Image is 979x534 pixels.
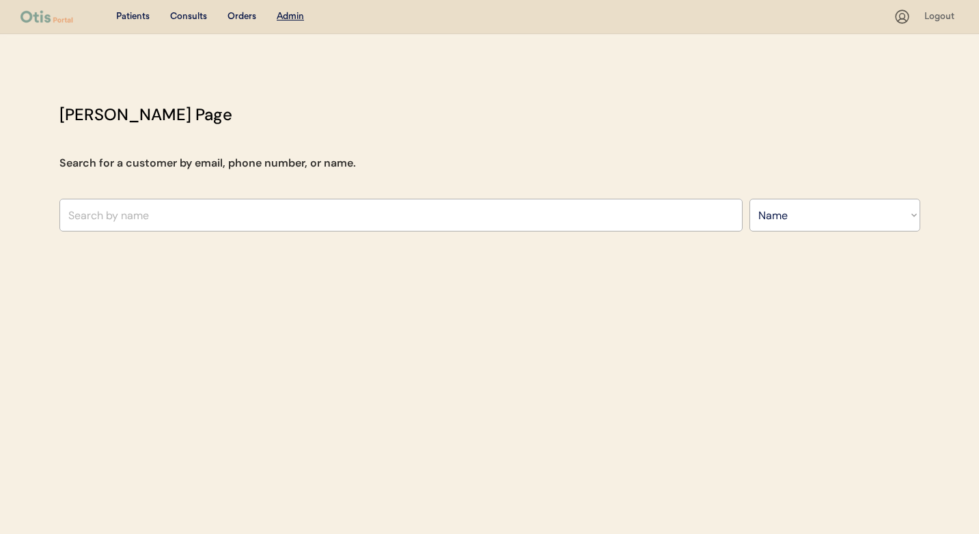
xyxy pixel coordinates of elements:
[227,10,256,24] div: Orders
[59,199,743,231] input: Search by name
[116,10,150,24] div: Patients
[924,10,959,24] div: Logout
[59,155,356,171] div: Search for a customer by email, phone number, or name.
[170,10,207,24] div: Consults
[59,102,232,127] div: [PERSON_NAME] Page
[277,12,304,21] u: Admin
